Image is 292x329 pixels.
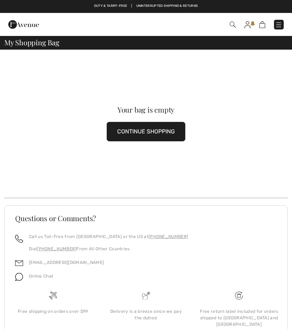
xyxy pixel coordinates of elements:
a: [EMAIL_ADDRESS][DOMAIN_NAME] [29,260,104,265]
a: [PHONE_NUMBER] [37,246,76,251]
img: My Info [244,21,251,28]
img: 1ère Avenue [8,17,39,32]
div: Free return label included for orders shipped to [GEOGRAPHIC_DATA] and [GEOGRAPHIC_DATA] [198,308,280,328]
h3: Questions or Comments? [15,215,277,222]
a: 1ère Avenue [8,20,39,27]
div: Your bag is empty [18,106,273,113]
img: call [15,235,23,243]
button: CONTINUE SHOPPING [107,122,185,141]
p: Call us Toll-Free from [GEOGRAPHIC_DATA] or the US at [29,233,188,240]
img: Delivery is a breeze since we pay the duties! [142,292,150,300]
img: Free shipping on orders over $99 [49,292,57,300]
img: Search [230,22,236,28]
div: Delivery is a breeze since we pay the duties! [105,308,187,321]
img: email [15,259,23,267]
span: My Shopping Bag [4,39,59,46]
p: Dial From All Other Countries [29,246,188,252]
img: chat [15,273,23,281]
div: Free shipping on orders over $99 [12,308,94,315]
img: Free shipping on orders over $99 [235,292,243,300]
a: [PHONE_NUMBER] [149,234,188,239]
span: Online Chat [29,274,53,279]
img: Menu [275,21,282,28]
img: Shopping Bag [259,21,265,28]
